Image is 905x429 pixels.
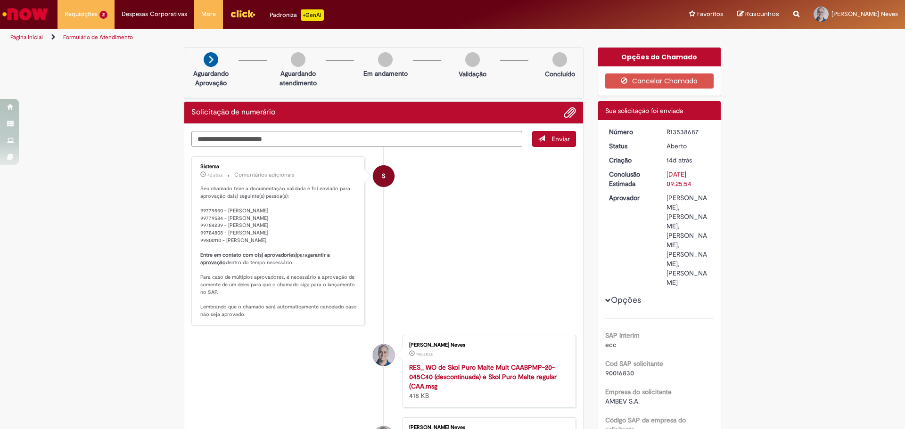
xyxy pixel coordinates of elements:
time: 16/09/2025 10:25:48 [666,156,692,164]
div: Jean Adriano Pimenta Neves [373,344,395,366]
b: SAP Interim [605,331,640,340]
h2: Solicitação de numerário Histórico de tíquete [191,108,275,117]
p: Seu chamado teve a documentação validada e foi enviado para aprovação da(s) seguinte(s) pessoa(s)... [200,185,357,318]
span: AMBEV S.A. [605,397,640,405]
img: arrow-next.png [204,52,218,67]
div: Opções do Chamado [598,48,721,66]
span: Requisições [65,9,98,19]
a: RES_ WO de Skol Puro Malte Mult CAABPMP-20-045C40 (descontinuada) e Skol Puro Malte regular (CAA.msg [409,363,557,390]
a: Formulário de Atendimento [63,33,133,41]
time: 26/09/2025 16:36:05 [207,172,222,178]
p: Em andamento [363,69,408,78]
button: Adicionar anexos [564,106,576,119]
button: Enviar [532,131,576,147]
button: Cancelar Chamado [605,73,714,89]
span: ecc [605,340,617,349]
p: Aguardando Aprovação [188,69,234,88]
span: 2 [99,11,107,19]
span: S [382,165,386,187]
div: [PERSON_NAME], [PERSON_NAME], [PERSON_NAME], [PERSON_NAME], [PERSON_NAME] [666,193,710,287]
a: Rascunhos [737,10,779,19]
img: click_logo_yellow_360x200.png [230,7,255,21]
b: Empresa do solicitante [605,388,672,396]
div: 16/09/2025 10:25:48 [666,155,710,165]
dt: Número [602,127,660,137]
span: More [201,9,216,19]
textarea: Digite sua mensagem aqui... [191,131,522,147]
img: img-circle-grey.png [465,52,480,67]
p: Concluído [545,69,575,79]
ul: Trilhas de página [7,29,596,46]
div: Sistema [200,164,357,170]
span: Rascunhos [745,9,779,18]
span: Favoritos [697,9,723,19]
span: 90016830 [605,369,634,377]
img: img-circle-grey.png [552,52,567,67]
b: garantir a aprovação [200,251,331,266]
b: Entre em contato com o(s) aprovador(es) [200,251,297,259]
p: Aguardando atendimento [275,69,321,88]
div: [PERSON_NAME] Neves [409,342,566,348]
small: Comentários adicionais [234,171,295,179]
dt: Criação [602,155,660,165]
b: Cod SAP solicitante [605,359,663,368]
span: Enviar [551,135,570,143]
div: System [373,165,395,187]
time: 16/09/2025 10:25:34 [416,351,433,357]
div: 418 KB [409,363,566,400]
dt: Conclusão Estimada [602,170,660,188]
span: [PERSON_NAME] Neves [831,10,898,18]
img: img-circle-grey.png [378,52,393,67]
a: Página inicial [10,33,43,41]
div: R13538687 [666,127,710,137]
div: Aberto [666,141,710,151]
div: [DATE] 09:25:54 [666,170,710,188]
p: +GenAi [301,9,324,21]
span: 14d atrás [416,351,433,357]
div: Padroniza [270,9,324,21]
p: Validação [459,69,486,79]
dt: Aprovador [602,193,660,202]
img: img-circle-grey.png [291,52,305,67]
span: 14d atrás [666,156,692,164]
dt: Status [602,141,660,151]
span: 4d atrás [207,172,222,178]
span: Sua solicitação foi enviada [605,106,683,115]
img: ServiceNow [1,5,49,24]
span: Despesas Corporativas [122,9,187,19]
